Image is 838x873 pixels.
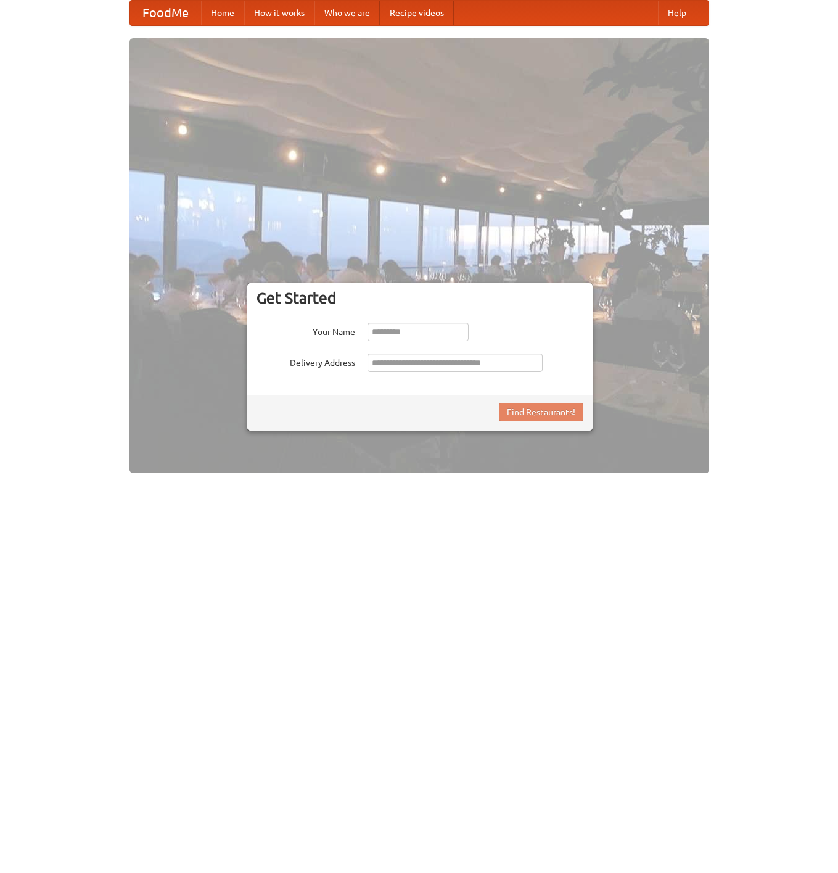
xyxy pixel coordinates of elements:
[257,323,355,338] label: Your Name
[244,1,314,25] a: How it works
[658,1,696,25] a: Help
[130,1,201,25] a: FoodMe
[314,1,380,25] a: Who we are
[201,1,244,25] a: Home
[380,1,454,25] a: Recipe videos
[257,354,355,369] label: Delivery Address
[257,289,583,307] h3: Get Started
[499,403,583,421] button: Find Restaurants!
